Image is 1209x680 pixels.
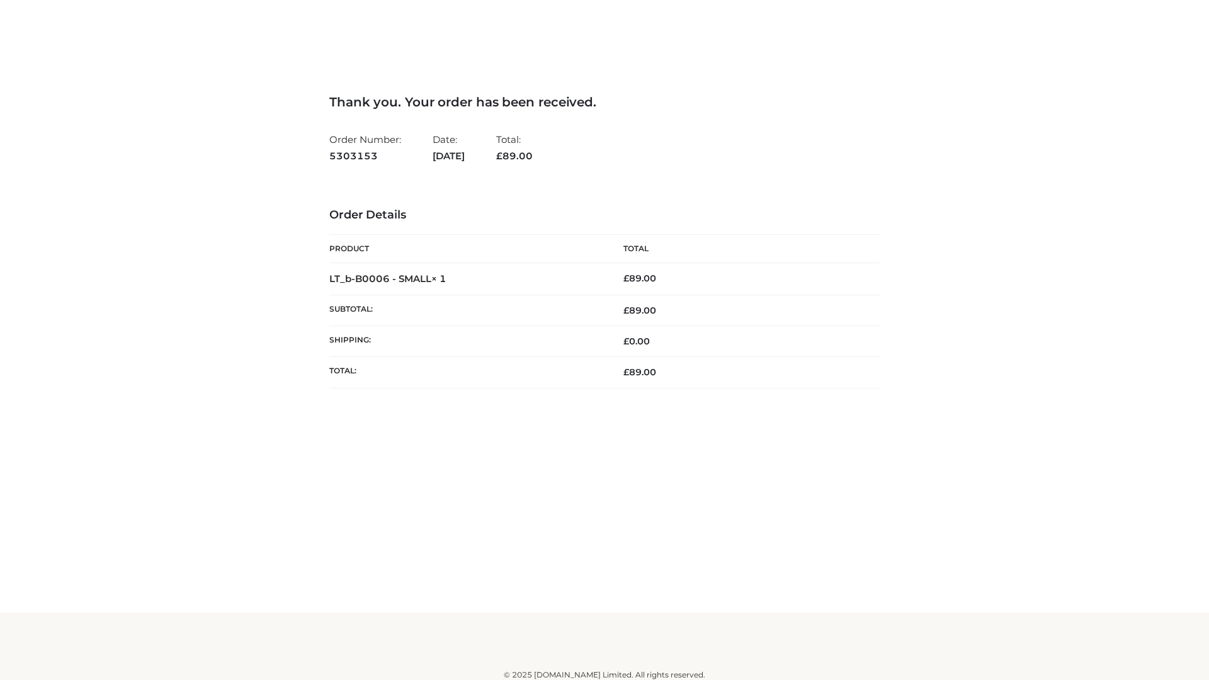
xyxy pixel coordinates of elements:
[329,357,604,388] th: Total:
[623,305,629,316] span: £
[496,128,533,167] li: Total:
[623,366,656,378] span: 89.00
[329,94,880,110] h3: Thank you. Your order has been received.
[329,326,604,357] th: Shipping:
[329,208,880,222] h3: Order Details
[623,273,656,284] bdi: 89.00
[496,150,533,162] span: 89.00
[623,336,629,347] span: £
[623,273,629,284] span: £
[329,295,604,326] th: Subtotal:
[623,366,629,378] span: £
[623,336,650,347] bdi: 0.00
[604,235,880,263] th: Total
[329,235,604,263] th: Product
[496,150,502,162] span: £
[329,148,401,164] strong: 5303153
[433,148,465,164] strong: [DATE]
[329,273,446,285] strong: LT_b-B0006 - SMALL
[433,128,465,167] li: Date:
[329,128,401,167] li: Order Number:
[623,305,656,316] span: 89.00
[431,273,446,285] strong: × 1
